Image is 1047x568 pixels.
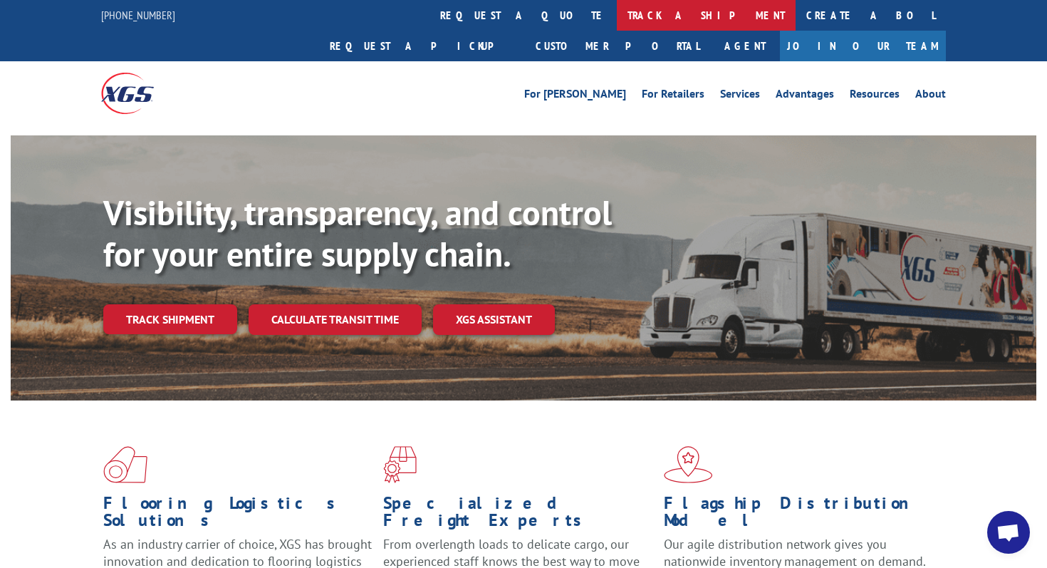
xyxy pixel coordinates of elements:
[383,446,417,483] img: xgs-icon-focused-on-flooring-red
[319,31,525,61] a: Request a pickup
[850,88,900,104] a: Resources
[987,511,1030,554] div: Open chat
[103,304,237,334] a: Track shipment
[383,495,652,536] h1: Specialized Freight Experts
[720,88,760,104] a: Services
[101,8,175,22] a: [PHONE_NUMBER]
[524,88,626,104] a: For [PERSON_NAME]
[710,31,780,61] a: Agent
[642,88,704,104] a: For Retailers
[433,304,555,335] a: XGS ASSISTANT
[249,304,422,335] a: Calculate transit time
[915,88,946,104] a: About
[664,446,713,483] img: xgs-icon-flagship-distribution-model-red
[525,31,710,61] a: Customer Portal
[776,88,834,104] a: Advantages
[103,495,373,536] h1: Flooring Logistics Solutions
[780,31,946,61] a: Join Our Team
[103,446,147,483] img: xgs-icon-total-supply-chain-intelligence-red
[664,495,933,536] h1: Flagship Distribution Model
[103,190,612,276] b: Visibility, transparency, and control for your entire supply chain.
